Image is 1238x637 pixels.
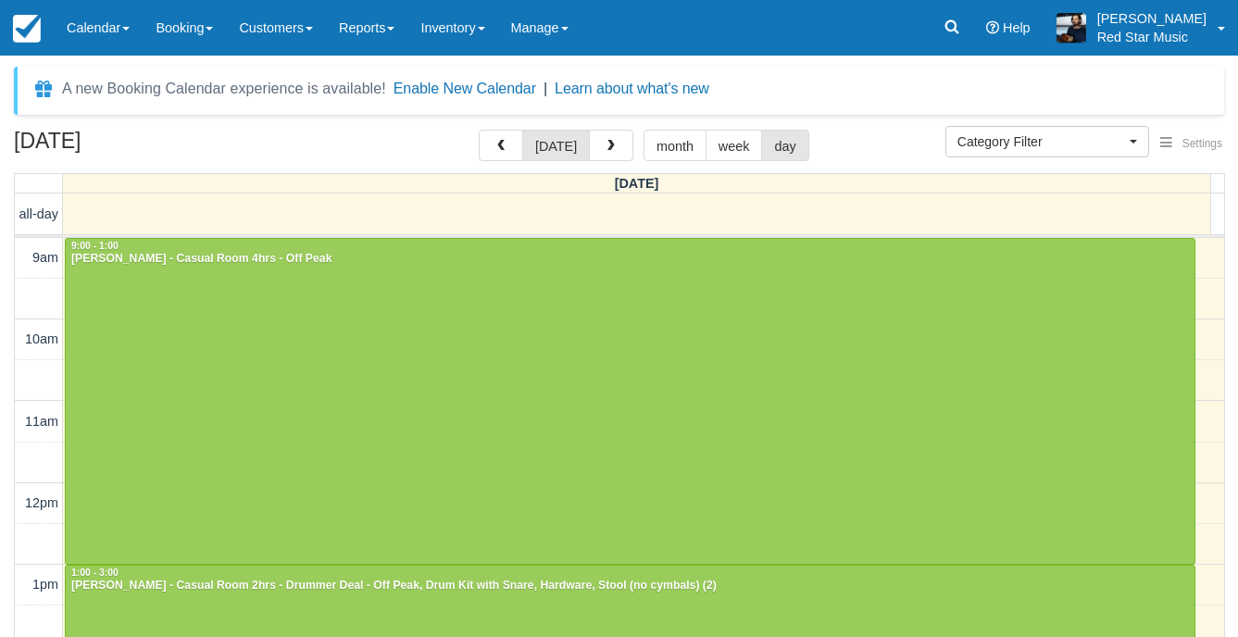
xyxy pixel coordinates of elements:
[1097,28,1207,46] p: Red Star Music
[706,130,763,161] button: week
[25,331,58,346] span: 10am
[32,577,58,592] span: 1pm
[62,78,386,100] div: A new Booking Calendar experience is available!
[1097,9,1207,28] p: [PERSON_NAME]
[615,176,659,191] span: [DATE]
[761,130,808,161] button: day
[32,250,58,265] span: 9am
[25,414,58,429] span: 11am
[1182,137,1222,150] span: Settings
[1149,131,1233,157] button: Settings
[1057,13,1086,43] img: A1
[70,579,1190,593] div: [PERSON_NAME] - Casual Room 2hrs - Drummer Deal - Off Peak, Drum Kit with Snare, Hardware, Stool ...
[71,568,119,578] span: 1:00 - 3:00
[555,81,709,96] a: Learn about what's new
[986,21,999,34] i: Help
[1003,20,1031,35] span: Help
[13,15,41,43] img: checkfront-main-nav-mini-logo.png
[25,495,58,510] span: 12pm
[71,241,119,251] span: 9:00 - 1:00
[70,252,1190,267] div: [PERSON_NAME] - Casual Room 4hrs - Off Peak
[394,80,536,98] button: Enable New Calendar
[644,130,707,161] button: month
[65,238,1195,565] a: 9:00 - 1:00[PERSON_NAME] - Casual Room 4hrs - Off Peak
[544,81,547,96] span: |
[945,126,1149,157] button: Category Filter
[14,130,248,164] h2: [DATE]
[19,206,58,221] span: all-day
[522,130,590,161] button: [DATE]
[957,132,1125,151] span: Category Filter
